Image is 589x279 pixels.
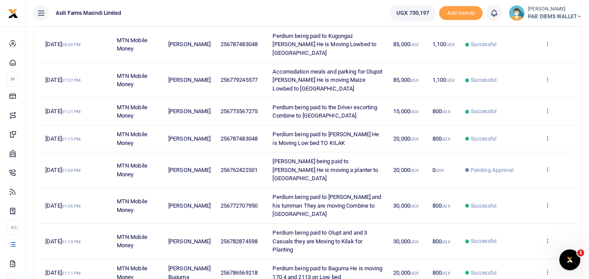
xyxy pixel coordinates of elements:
[410,168,419,173] small: UGX
[393,41,419,47] span: 85,000
[432,135,450,142] span: 800
[432,238,450,245] span: 800
[272,194,381,217] span: Perdium being paid to [PERSON_NAME] and his turnman They are moving Combine to [GEOGRAPHIC_DATA]
[221,167,258,173] span: 256762422501
[393,238,419,245] span: 30,000
[393,167,419,173] span: 20,000
[393,135,419,142] span: 20,000
[393,108,419,114] span: 15,000
[410,42,419,47] small: UGX
[442,137,450,141] small: UGX
[7,72,19,86] li: M
[432,77,455,83] span: 1,100
[62,168,81,173] small: 01:09 PM
[528,13,582,20] span: PAR DIEMS WALLET
[439,6,483,20] li: Toup your wallet
[471,135,497,143] span: Successful
[221,108,258,114] span: 256773567275
[62,271,81,276] small: 01:11 PM
[45,108,81,114] span: [DATE]
[168,238,211,245] span: [PERSON_NAME]
[168,167,211,173] span: [PERSON_NAME]
[62,137,81,141] small: 01:15 PM
[45,77,81,83] span: [DATE]
[471,40,497,48] span: Successful
[528,6,582,13] small: [PERSON_NAME]
[62,78,81,83] small: 07:57 PM
[221,77,258,83] span: 256779245577
[393,77,419,83] span: 85,000
[168,135,211,142] span: [PERSON_NAME]
[442,271,450,276] small: UGX
[45,135,81,142] span: [DATE]
[390,5,436,21] a: UGX 730,197
[446,42,455,47] small: UGX
[117,73,147,88] span: MTN Mobile Money
[446,78,455,83] small: UGX
[8,10,18,16] a: logo-small logo-large logo-large
[432,202,450,209] span: 800
[410,271,419,276] small: UGX
[168,77,211,83] span: [PERSON_NAME]
[559,249,580,270] iframe: Intercom live chat
[432,108,450,114] span: 800
[471,166,514,174] span: Pending Approval
[432,269,450,276] span: 800
[442,239,450,244] small: UGX
[410,109,419,114] small: UGX
[471,108,497,115] span: Successful
[62,239,81,244] small: 01:14 PM
[52,9,125,17] span: Asili Farms Masindi Limited
[62,42,81,47] small: 08:00 PM
[272,131,379,146] span: Perdium being paid to [PERSON_NAME] He is Moving Low bed TO KILAK
[62,204,81,208] small: 01:06 PM
[117,234,147,249] span: MTN Mobile Money
[272,158,378,182] span: [PERSON_NAME] being paid to [PERSON_NAME] He is moving a planter to [GEOGRAPHIC_DATA]
[471,237,497,245] span: Successful
[7,220,19,235] li: Ac
[442,204,450,208] small: UGX
[45,202,81,209] span: [DATE]
[221,41,258,47] span: 256787483048
[358,269,368,279] button: Close
[471,76,497,84] span: Successful
[509,5,524,21] img: profile-user
[432,167,444,173] span: 0
[272,229,367,253] span: Perdium being paid to Olupt and and 3 Casuals they are Moving to Kilak for Planting
[471,202,497,210] span: Successful
[45,238,81,245] span: [DATE]
[410,78,419,83] small: UGX
[62,109,81,114] small: 01:21 PM
[221,135,258,142] span: 256787483048
[432,41,455,47] span: 1,100
[45,167,81,173] span: [DATE]
[117,104,147,119] span: MTN Mobile Money
[393,202,419,209] span: 30,000
[410,204,419,208] small: UGX
[45,41,81,47] span: [DATE]
[168,202,211,209] span: [PERSON_NAME]
[577,249,584,256] span: 1
[442,109,450,114] small: UGX
[117,131,147,146] span: MTN Mobile Money
[221,238,258,245] span: 256782874598
[272,68,382,92] span: Accomodation meals and parking for Olupot [PERSON_NAME] He is moving Maize Lowbed to [GEOGRAPHIC_...
[117,162,147,178] span: MTN Mobile Money
[386,5,439,21] li: Wallet ballance
[410,239,419,244] small: UGX
[396,9,429,17] span: UGX 730,197
[272,104,377,119] span: Perdium being paid to the Driver escorting Combine to [GEOGRAPHIC_DATA]
[436,168,444,173] small: UGX
[117,37,147,52] span: MTN Mobile Money
[439,9,483,16] a: Add money
[439,6,483,20] span: Add money
[410,137,419,141] small: UGX
[117,198,147,213] span: MTN Mobile Money
[272,33,376,56] span: Perdium being paid to Kugongaz [PERSON_NAME] He is Moving Lowbed to [GEOGRAPHIC_DATA]
[393,269,419,276] span: 20,000
[45,269,81,276] span: [DATE]
[168,41,211,47] span: [PERSON_NAME]
[471,269,497,277] span: Successful
[168,108,211,114] span: [PERSON_NAME]
[509,5,582,21] a: profile-user [PERSON_NAME] PAR DIEMS WALLET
